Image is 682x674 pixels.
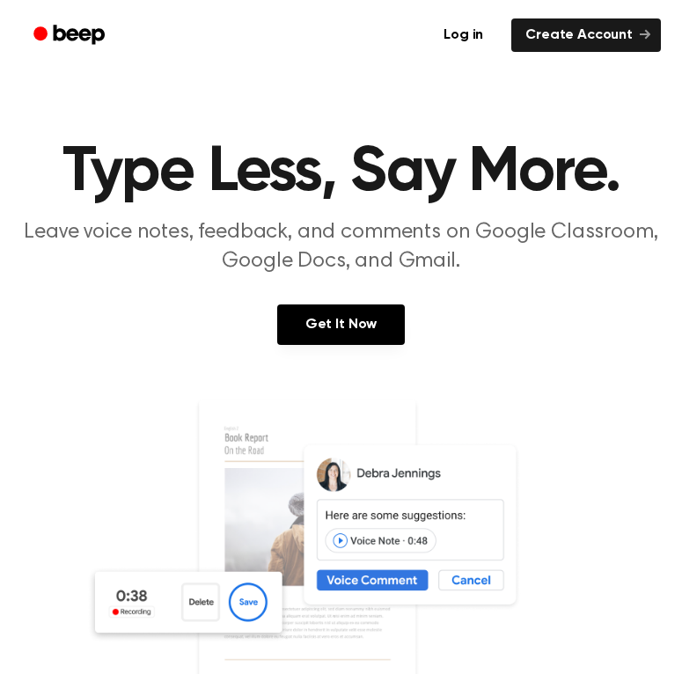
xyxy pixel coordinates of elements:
a: Get It Now [277,304,405,345]
p: Leave voice notes, feedback, and comments on Google Classroom, Google Docs, and Gmail. [21,218,661,276]
a: Log in [426,15,501,55]
h1: Type Less, Say More. [21,141,661,204]
a: Beep [21,18,121,53]
a: Create Account [511,18,661,52]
